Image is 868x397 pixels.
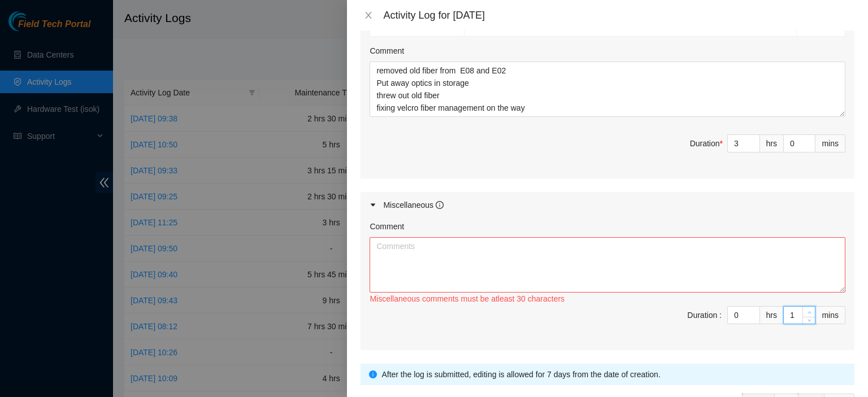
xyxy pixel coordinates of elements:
span: info-circle [436,201,444,209]
div: Miscellaneous info-circle [361,192,854,218]
div: After the log is submitted, editing is allowed for 7 days from the date of creation. [381,368,846,381]
span: Decrease Value [802,317,815,324]
textarea: Comment [370,237,845,293]
label: Comment [370,45,404,57]
div: Duration [690,137,723,150]
span: info-circle [369,370,377,378]
span: up [806,309,813,316]
div: Miscellaneous [383,199,444,211]
button: Close [361,10,376,21]
textarea: Comment [370,62,845,117]
div: mins [815,134,845,152]
div: Miscellaneous comments must be atleast 30 characters [370,293,845,305]
span: Increase Value [802,307,815,317]
span: caret-right [370,202,376,208]
div: Activity Log for [DATE] [383,9,854,21]
div: hrs [760,134,784,152]
span: down [806,317,813,324]
span: close [364,11,373,20]
label: Comment [370,220,404,233]
div: mins [815,306,845,324]
div: Duration : [687,309,722,321]
div: hrs [760,306,784,324]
